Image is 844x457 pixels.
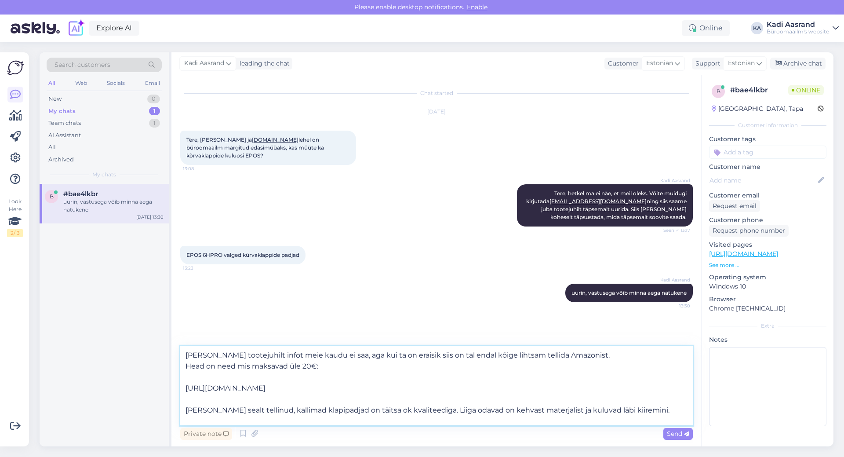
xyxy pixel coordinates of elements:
input: Add a tag [709,146,826,159]
span: Online [788,85,824,95]
div: Support [692,59,720,68]
span: Kadi Aasrand [657,177,690,184]
div: Archived [48,155,74,164]
div: Request phone number [709,225,789,237]
div: [GEOGRAPHIC_DATA], Tapa [712,104,803,113]
span: Seen ✓ 13:17 [657,227,690,234]
input: Add name [709,175,816,185]
div: 0 [147,95,160,103]
div: [DATE] [180,108,693,116]
div: uurin, vastusega võib minna aega natukene [63,198,164,214]
div: Private note [180,428,232,440]
span: Kadi Aasrand [657,277,690,283]
div: Socials [105,77,127,89]
div: My chats [48,107,76,116]
a: Explore AI [89,21,139,36]
div: AI Assistant [48,131,81,140]
span: Estonian [728,58,755,68]
p: Visited pages [709,240,826,249]
p: Notes [709,335,826,344]
div: Customer [604,59,639,68]
p: Operating system [709,273,826,282]
span: 13:08 [183,165,216,172]
div: Online [682,20,730,36]
a: [DOMAIN_NAME] [252,136,298,143]
div: New [48,95,62,103]
p: Customer tags [709,135,826,144]
span: uurin, vastusega võib minna aega natukene [571,289,687,296]
div: 1 [149,119,160,128]
div: [DATE] 13:30 [136,214,164,220]
div: Look Here [7,197,23,237]
div: Request email [709,200,760,212]
textarea: [PERSON_NAME] tootejuhilt infot meie kaudu ei saa, aga kui ta on eraisik siis on tal endal kõige ... [180,346,693,425]
p: Windows 10 [709,282,826,291]
div: # bae4lkbr [730,85,788,95]
span: My chats [92,171,116,179]
a: Kadi AasrandBüroomaailm's website [767,21,839,35]
span: Tere, [PERSON_NAME] ja lehel on büroomaailm märgitud edasimüüaks, kas müüte ka kõrvaklappide kulu... [186,136,325,159]
div: Extra [709,322,826,330]
div: All [47,77,57,89]
span: 13:30 [657,303,690,309]
img: Askly Logo [7,59,24,76]
img: explore-ai [67,19,85,37]
div: Kadi Aasrand [767,21,829,28]
p: See more ... [709,261,826,269]
span: b [50,193,54,200]
span: Send [667,430,689,438]
div: All [48,143,56,152]
span: 13:23 [183,265,216,271]
div: leading the chat [236,59,290,68]
span: #bae4lkbr [63,190,98,198]
span: Kadi Aasrand [184,58,224,68]
div: Email [143,77,162,89]
a: [EMAIL_ADDRESS][DOMAIN_NAME] [549,198,647,205]
div: 2 / 3 [7,229,23,237]
div: Chat started [180,89,693,97]
p: Browser [709,295,826,304]
span: b [717,88,720,95]
span: Tere, hetkel ma ei näe, et meil oleks. Võite muidugi kirjutada ning siis saame juba tootejuhilt t... [526,190,688,220]
p: Customer phone [709,216,826,225]
div: KA [751,22,763,34]
div: 1 [149,107,160,116]
span: Enable [464,3,490,11]
span: EPOS 6HPRO valged kürvaklappide padjad [186,252,299,258]
p: Customer name [709,162,826,172]
div: Team chats [48,119,81,128]
a: [URL][DOMAIN_NAME] [709,250,778,258]
div: Customer information [709,121,826,129]
p: Customer email [709,191,826,200]
span: Search customers [55,60,110,69]
div: Büroomaailm's website [767,28,829,35]
span: Estonian [646,58,673,68]
p: Chrome [TECHNICAL_ID] [709,304,826,313]
div: Web [73,77,89,89]
div: Archive chat [770,58,826,69]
